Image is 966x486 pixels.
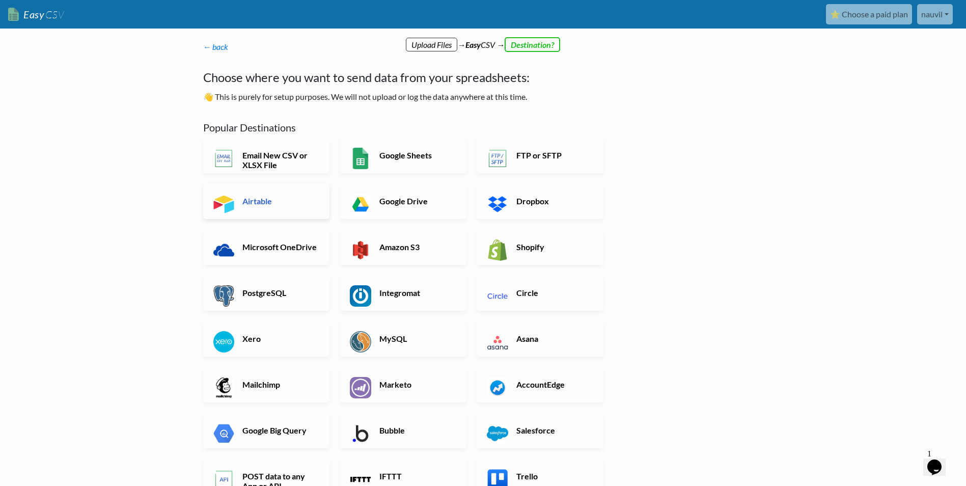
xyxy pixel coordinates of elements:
[213,194,235,215] img: Airtable App & API
[477,229,603,265] a: Shopify
[826,4,912,24] a: ⭐ Choose a paid plan
[213,239,235,261] img: Microsoft OneDrive App & API
[350,148,371,169] img: Google Sheets App & API
[487,423,508,444] img: Salesforce App & API
[487,285,508,307] img: Circle App & API
[350,239,371,261] img: Amazon S3 App & API
[193,29,774,51] div: → CSV →
[340,321,466,357] a: MySQL
[213,423,235,444] img: Google Big Query App & API
[487,377,508,398] img: AccountEdge App & API
[340,138,466,173] a: Google Sheets
[477,138,603,173] a: FTP or SFTP
[203,321,330,357] a: Xero
[377,425,457,435] h6: Bubble
[477,367,603,402] a: AccountEdge
[514,288,594,298] h6: Circle
[514,150,594,160] h6: FTP or SFTP
[203,42,229,51] a: ← back
[340,367,466,402] a: Marketo
[213,331,235,353] img: Xero App & API
[340,413,466,448] a: Bubble
[514,334,594,343] h6: Asana
[514,242,594,252] h6: Shopify
[477,183,603,219] a: Dropbox
[203,275,330,311] a: PostgreSQL
[240,196,320,206] h6: Airtable
[350,423,371,444] img: Bubble App & API
[213,377,235,398] img: Mailchimp App & API
[203,91,618,103] p: 👋 This is purely for setup purposes. We will not upload or log the data anywhere at this time.
[514,425,594,435] h6: Salesforce
[487,148,508,169] img: FTP or SFTP App & API
[514,380,594,389] h6: AccountEdge
[240,242,320,252] h6: Microsoft OneDrive
[377,380,457,389] h6: Marketo
[514,196,594,206] h6: Dropbox
[213,285,235,307] img: PostgreSQL App & API
[240,425,320,435] h6: Google Big Query
[213,148,235,169] img: Email New CSV or XLSX File App & API
[203,68,618,87] h4: Choose where you want to send data from your spreadsheets:
[240,288,320,298] h6: PostgreSQL
[477,275,603,311] a: Circle
[514,471,594,481] h6: Trello
[203,121,618,133] h5: Popular Destinations
[377,150,457,160] h6: Google Sheets
[487,331,508,353] img: Asana App & API
[240,150,320,170] h6: Email New CSV or XLSX File
[477,321,603,357] a: Asana
[240,380,320,389] h6: Mailchimp
[377,471,457,481] h6: IFTTT
[350,331,371,353] img: MySQL App & API
[44,8,64,21] span: CSV
[203,138,330,173] a: Email New CSV or XLSX File
[350,194,371,215] img: Google Drive App & API
[203,413,330,448] a: Google Big Query
[350,377,371,398] img: Marketo App & API
[917,4,953,24] a: nauvil
[487,194,508,215] img: Dropbox App & API
[377,334,457,343] h6: MySQL
[923,445,956,476] iframe: chat widget
[340,229,466,265] a: Amazon S3
[487,239,508,261] img: Shopify App & API
[203,183,330,219] a: Airtable
[340,275,466,311] a: Integromat
[377,196,457,206] h6: Google Drive
[377,242,457,252] h6: Amazon S3
[340,183,466,219] a: Google Drive
[203,229,330,265] a: Microsoft OneDrive
[240,334,320,343] h6: Xero
[477,413,603,448] a: Salesforce
[350,285,371,307] img: Integromat App & API
[8,4,64,25] a: EasyCSV
[377,288,457,298] h6: Integromat
[203,367,330,402] a: Mailchimp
